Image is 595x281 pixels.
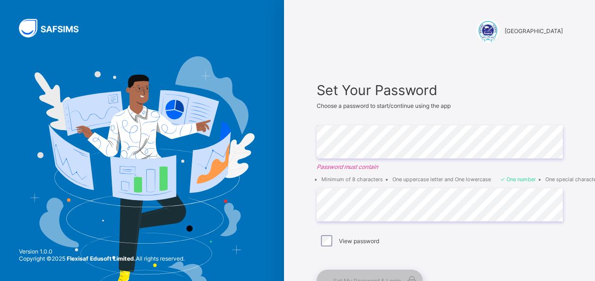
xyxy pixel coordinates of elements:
li: One uppercase letter and One lowercase [392,176,491,183]
label: View password [339,237,379,245]
strong: Flexisaf Edusoft Limited. [67,255,136,262]
span: [GEOGRAPHIC_DATA] [505,27,563,35]
li: Minimum of 8 characters [321,176,383,183]
em: Password must contain [317,163,563,170]
span: Choose a password to start/continue using the app [317,102,451,109]
li: One number [500,176,536,183]
span: Copyright © 2025 All rights reserved. [19,255,185,262]
span: Version 1.0.0 [19,248,185,255]
img: SAFSIMS Logo [19,19,90,37]
span: Set Your Password [317,82,563,98]
img: Govana School [476,19,500,43]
